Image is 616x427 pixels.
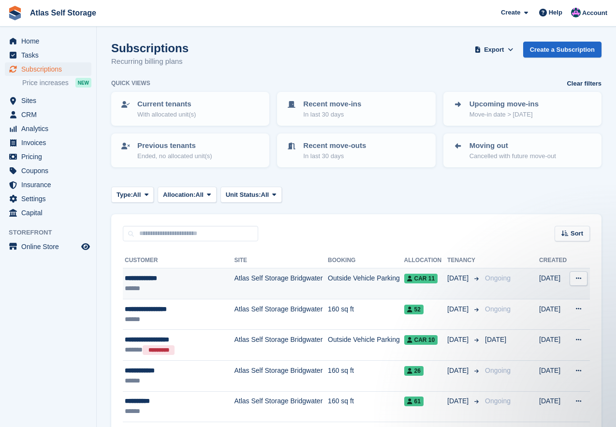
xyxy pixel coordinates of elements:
a: menu [5,108,91,121]
h6: Quick views [111,79,150,88]
a: Recent move-ins In last 30 days [278,93,434,125]
span: Help [549,8,562,17]
img: stora-icon-8386f47178a22dfd0bd8f6a31ec36ba5ce8667c1dd55bd0f319d3a0aa187defe.svg [8,6,22,20]
td: Atlas Self Storage Bridgwater [234,299,328,330]
h1: Subscriptions [111,42,189,55]
p: Previous tenants [137,140,212,151]
button: Unit Status: All [220,187,282,203]
span: Home [21,34,79,48]
span: Car 11 [404,274,438,283]
th: Allocation [404,253,448,268]
span: 61 [404,397,424,406]
a: Clear filters [567,79,601,88]
td: Atlas Self Storage Bridgwater [234,360,328,391]
a: Previous tenants Ended, no allocated unit(s) [112,134,268,166]
a: menu [5,150,91,163]
span: Storefront [9,228,96,237]
div: NEW [75,78,91,88]
td: [DATE] [539,391,568,422]
span: [DATE] [447,273,470,283]
p: Recent move-outs [303,140,366,151]
span: Price increases [22,78,69,88]
span: Export [484,45,504,55]
span: [DATE] [447,396,470,406]
th: Tenancy [447,253,481,268]
td: Atlas Self Storage Bridgwater [234,268,328,299]
a: Upcoming move-ins Move-in date > [DATE] [444,93,601,125]
span: Insurance [21,178,79,191]
button: Type: All [111,187,154,203]
p: Recurring billing plans [111,56,189,67]
span: Invoices [21,136,79,149]
th: Site [234,253,328,268]
a: Atlas Self Storage [26,5,100,21]
a: Moving out Cancelled with future move-out [444,134,601,166]
a: menu [5,94,91,107]
span: Sites [21,94,79,107]
a: Create a Subscription [523,42,601,58]
p: Upcoming move-ins [469,99,539,110]
p: Ended, no allocated unit(s) [137,151,212,161]
a: menu [5,192,91,206]
a: menu [5,48,91,62]
th: Customer [123,253,234,268]
span: Tasks [21,48,79,62]
a: menu [5,62,91,76]
td: [DATE] [539,360,568,391]
img: Ryan Carroll [571,8,581,17]
span: 52 [404,305,424,314]
td: Outside Vehicle Parking [328,330,404,361]
a: Current tenants With allocated unit(s) [112,93,268,125]
span: All [133,190,141,200]
a: Preview store [80,241,91,252]
p: Current tenants [137,99,196,110]
span: Pricing [21,150,79,163]
a: menu [5,164,91,177]
span: Ongoing [485,397,511,405]
button: Export [473,42,515,58]
a: menu [5,240,91,253]
span: All [261,190,269,200]
th: Created [539,253,568,268]
td: [DATE] [539,299,568,330]
a: Recent move-outs In last 30 days [278,134,434,166]
td: Outside Vehicle Parking [328,268,404,299]
th: Booking [328,253,404,268]
p: Moving out [469,140,556,151]
p: With allocated unit(s) [137,110,196,119]
p: In last 30 days [303,110,361,119]
button: Allocation: All [158,187,217,203]
span: Ongoing [485,274,511,282]
span: Online Store [21,240,79,253]
p: In last 30 days [303,151,366,161]
span: Account [582,8,607,18]
span: Capital [21,206,79,220]
span: Allocation: [163,190,195,200]
p: Recent move-ins [303,99,361,110]
span: Create [501,8,520,17]
td: [DATE] [539,330,568,361]
span: Sort [571,229,583,238]
span: Coupons [21,164,79,177]
a: menu [5,34,91,48]
span: CRM [21,108,79,121]
p: Move-in date > [DATE] [469,110,539,119]
span: Settings [21,192,79,206]
td: 160 sq ft [328,299,404,330]
span: Car 10 [404,335,438,345]
span: [DATE] [447,366,470,376]
span: [DATE] [447,304,470,314]
span: [DATE] [485,336,506,343]
span: Unit Status: [226,190,261,200]
span: Ongoing [485,305,511,313]
td: [DATE] [539,268,568,299]
td: Atlas Self Storage Bridgwater [234,391,328,422]
a: menu [5,136,91,149]
span: Ongoing [485,367,511,374]
span: Analytics [21,122,79,135]
p: Cancelled with future move-out [469,151,556,161]
span: Subscriptions [21,62,79,76]
td: 160 sq ft [328,391,404,422]
span: 26 [404,366,424,376]
a: Price increases NEW [22,77,91,88]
